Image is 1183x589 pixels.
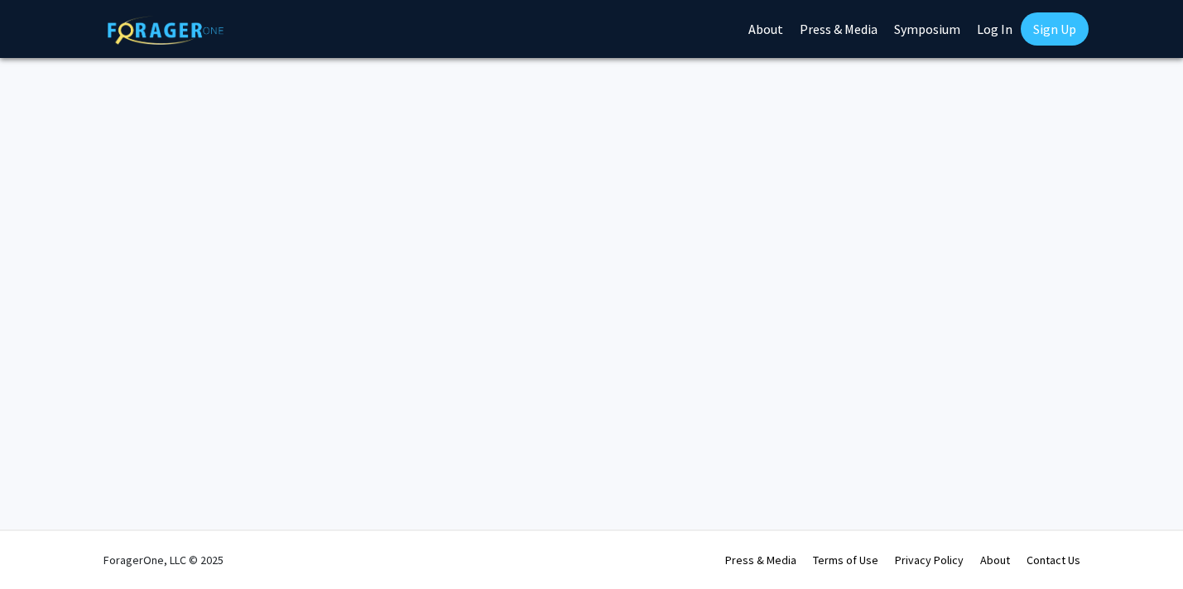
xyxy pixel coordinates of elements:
a: Contact Us [1027,553,1080,567]
a: About [980,553,1010,567]
img: ForagerOne Logo [108,16,224,45]
a: Terms of Use [813,553,878,567]
a: Privacy Policy [895,553,964,567]
a: Sign Up [1021,12,1089,46]
div: ForagerOne, LLC © 2025 [103,531,224,589]
a: Press & Media [725,553,796,567]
